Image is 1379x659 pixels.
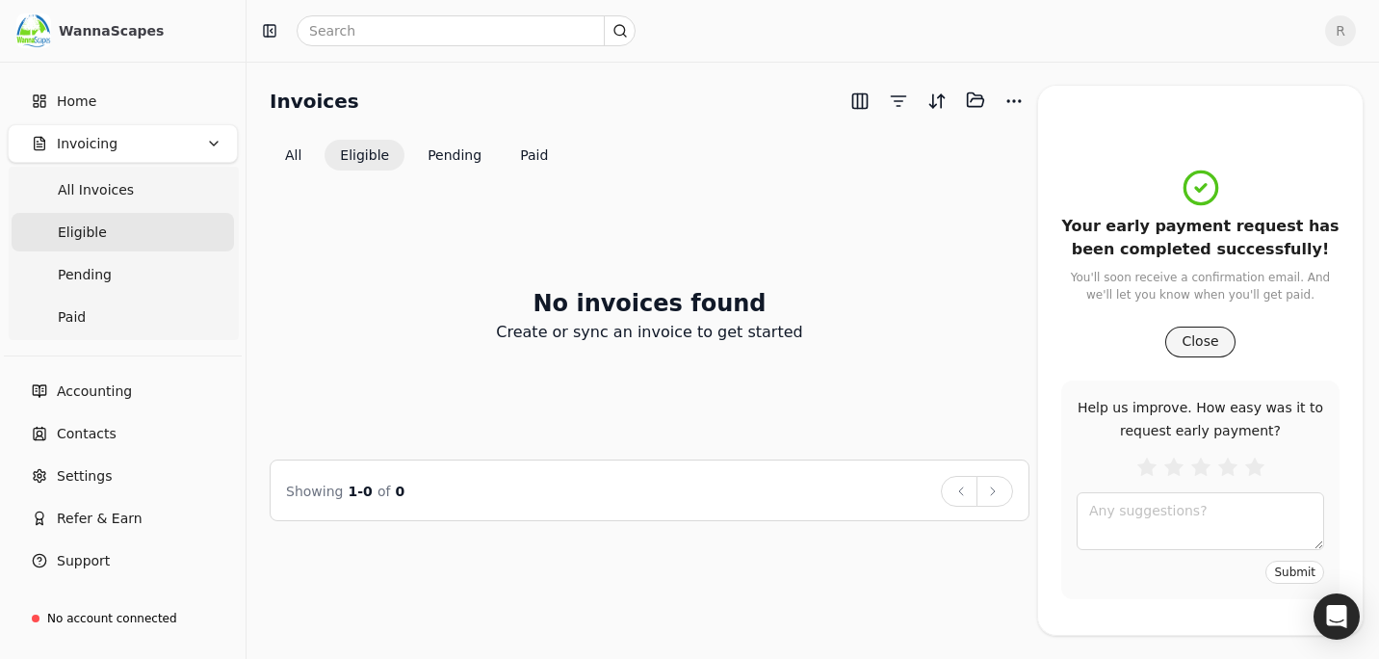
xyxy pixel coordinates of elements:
button: R [1325,15,1356,46]
span: Eligible [58,223,107,243]
span: of [377,484,391,499]
span: 0 [396,484,405,499]
a: No account connected [8,601,238,636]
div: Invoice filter options [270,140,563,171]
button: Invoicing [8,124,238,163]
span: All Invoices [58,180,134,200]
div: Your early payment request has been completed successfully! [1061,215,1340,261]
span: Refer & Earn [57,509,143,529]
a: Settings [8,457,238,495]
button: All [270,140,317,171]
button: Support [8,541,238,580]
span: 1 - 0 [349,484,373,499]
h2: Invoices [270,86,359,117]
input: Search [297,15,636,46]
div: Help us improve. How easy was it to request early payment? [1077,396,1324,442]
span: Home [57,92,96,112]
a: Accounting [8,372,238,410]
a: Home [8,82,238,120]
h2: No invoices found [533,286,766,321]
button: Pending [412,140,497,171]
span: Invoicing [57,134,117,154]
a: Eligible [12,213,234,251]
button: More [999,86,1029,117]
span: Pending [58,265,112,285]
span: Support [57,551,110,571]
button: Sort [922,86,952,117]
button: Refer & Earn [8,499,238,538]
span: Showing [286,484,343,499]
button: Paid [505,140,563,171]
div: Open Intercom Messenger [1314,593,1360,640]
span: Paid [58,307,86,328]
div: WannaScapes [59,21,229,40]
a: Paid [12,298,234,336]
a: Contacts [8,414,238,453]
a: Pending [12,255,234,294]
span: Settings [57,466,112,487]
p: Create or sync an invoice to get started [496,321,802,344]
span: Accounting [57,382,132,402]
div: You'll soon receive a confirmation email. And we'll let you know when you'll get paid. [1061,269,1340,303]
button: Batch (0) [960,85,991,116]
button: Close [1165,327,1235,357]
span: Contacts [57,424,117,444]
img: c78f061d-795f-4796-8eaa-878e83f7b9c5.png [16,13,51,48]
button: Submit [1265,561,1324,584]
a: All Invoices [12,171,234,209]
div: No account connected [47,610,177,627]
button: Eligible [325,140,404,171]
